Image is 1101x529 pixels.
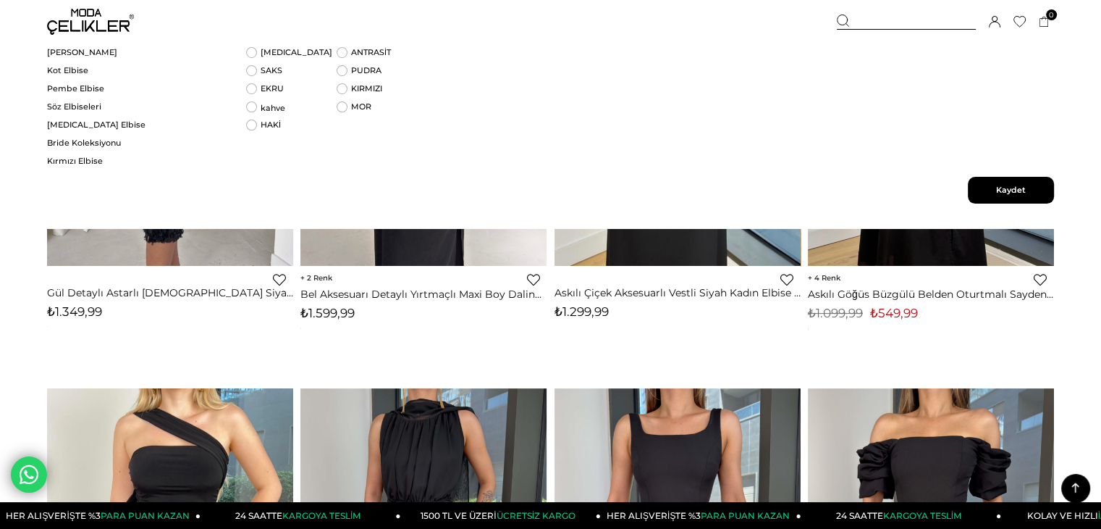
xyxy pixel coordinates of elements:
a: Favorilere Ekle [780,273,793,286]
span: 2 [300,273,332,283]
img: png;base64,iVBORw0KGgoAAAANSUhEUgAAAAEAAAABCAYAAAAfFcSJAAAAAXNSR0IArs4c6QAAAA1JREFUGFdjePfu3X8ACW... [300,328,301,328]
a: HER ALIŞVERİŞTE %3PARA PUAN KAZAN [1,502,201,529]
a: KIRMIZI [351,83,382,93]
a: HAKİ [261,120,281,130]
li: MOR [337,101,427,120]
a: SAKS [261,65,282,75]
span: KARGOYA TESLİM [882,510,961,521]
li: kahve [246,101,337,120]
a: Favorilere Ekle [273,273,286,286]
img: png;base64,iVBORw0KGgoAAAANSUhEUgAAAAEAAAABCAYAAAAfFcSJAAAAAXNSR0IArs4c6QAAAA1JREFUGFdjePfu3X8ACW... [808,328,809,329]
a: Kot Elbise [47,65,228,76]
span: Kaydet [968,177,1054,204]
a: Favorilere Ekle [527,273,540,286]
a: EKRU [261,83,284,93]
span: PARA PUAN KAZAN [101,510,190,521]
img: logo [47,9,134,35]
span: ₺1.599,99 [300,306,355,320]
a: Favorilere Ekle [1034,273,1047,286]
span: ₺1.299,99 [554,304,609,319]
a: Bride Koleksiyonu [47,138,228,149]
a: kahve [261,103,285,113]
a: ANTRASİT [351,47,391,57]
a: Gül Detaylı Astarlı [DEMOGRAPHIC_DATA] Siyah Kadın Elbise 26K009 [47,286,293,299]
span: ÜCRETSİZ KARGO [497,510,575,521]
span: KARGOYA TESLİM [282,510,360,521]
a: [MEDICAL_DATA] Elbise [47,120,228,130]
span: ₺1.099,99 [808,306,863,320]
a: 0 [1039,17,1050,28]
span: ₺1.349,99 [47,304,102,319]
a: Askılı Çiçek Aksesuarlı Vestli Siyah Kadın Elbise 25Y532 [554,286,801,299]
a: 1500 TL VE ÜZERİÜCRETSİZ KARGO [401,502,602,529]
img: png;base64,iVBORw0KGgoAAAANSUhEUgAAAAEAAAABCAYAAAAfFcSJAAAAAXNSR0IArs4c6QAAAA1JREFUGFdjePfu3X8ACW... [300,328,301,329]
a: PUDRA [351,65,381,75]
a: Askılı Göğüs Büzgülü Belden Oturtmalı Sayden Siyah Kadın Elbise 25Y528 [808,288,1054,301]
img: png;base64,iVBORw0KGgoAAAANSUhEUgAAAAEAAAABCAYAAAAfFcSJAAAAAXNSR0IArs4c6QAAAA1JREFUGFdjePfu3X8ACW... [47,326,48,327]
li: ANTRASİT [337,47,427,65]
a: HER ALIŞVERİŞTE %3PARA PUAN KAZAN [601,502,801,529]
a: Pembe Elbise [47,83,228,94]
a: [PERSON_NAME] [47,47,228,58]
li: EKRU [246,83,337,101]
a: 24 SAATTEKARGOYA TESLİM [801,502,1002,529]
img: png;base64,iVBORw0KGgoAAAANSUhEUgAAAAEAAAABCAYAAAAfFcSJAAAAAXNSR0IArs4c6QAAAA1JREFUGFdjePfu3X8ACW... [808,330,809,330]
li: BEYAZ [246,47,337,65]
li: PUDRA [337,65,427,83]
a: 24 SAATTEKARGOYA TESLİM [201,502,401,529]
img: png;base64,iVBORw0KGgoAAAANSUhEUgAAAAEAAAABCAYAAAAfFcSJAAAAAXNSR0IArs4c6QAAAA1JREFUGFdjePfu3X8ACW... [808,328,809,328]
span: PARA PUAN KAZAN [701,510,790,521]
li: HAKİ [246,120,337,138]
a: Bel Aksesuarı Detaylı Yırtmaçlı Maxi Boy Dalinma Siyah Kadın elbise 26K001 [300,288,547,301]
li: SAKS [246,65,337,83]
li: KIRMIZI [337,83,427,101]
span: ₺549,99 [870,306,918,320]
a: MOR [351,101,371,112]
a: Kırmızı Elbise [47,156,228,167]
span: 4 [808,273,840,283]
a: [MEDICAL_DATA] [261,47,332,57]
a: Söz Elbiseleri [47,101,228,112]
span: 0 [1046,9,1057,20]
